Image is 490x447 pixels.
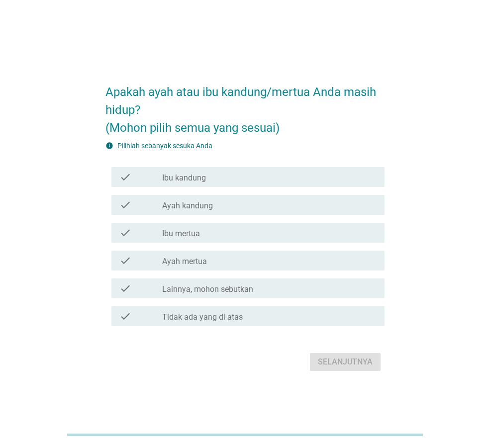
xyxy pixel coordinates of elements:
[119,227,131,239] i: check
[162,229,200,239] label: Ibu mertua
[105,73,385,137] h2: Apakah ayah atau ibu kandung/mertua Anda masih hidup? (Mohon pilih semua yang sesuai)
[162,201,213,211] label: Ayah kandung
[119,255,131,267] i: check
[119,199,131,211] i: check
[162,173,206,183] label: Ibu kandung
[162,257,207,267] label: Ayah mertua
[119,310,131,322] i: check
[162,284,253,294] label: Lainnya, mohon sebutkan
[119,282,131,294] i: check
[105,142,113,150] i: info
[117,142,212,150] label: Pilihlah sebanyak sesuka Anda
[119,171,131,183] i: check
[162,312,243,322] label: Tidak ada yang di atas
